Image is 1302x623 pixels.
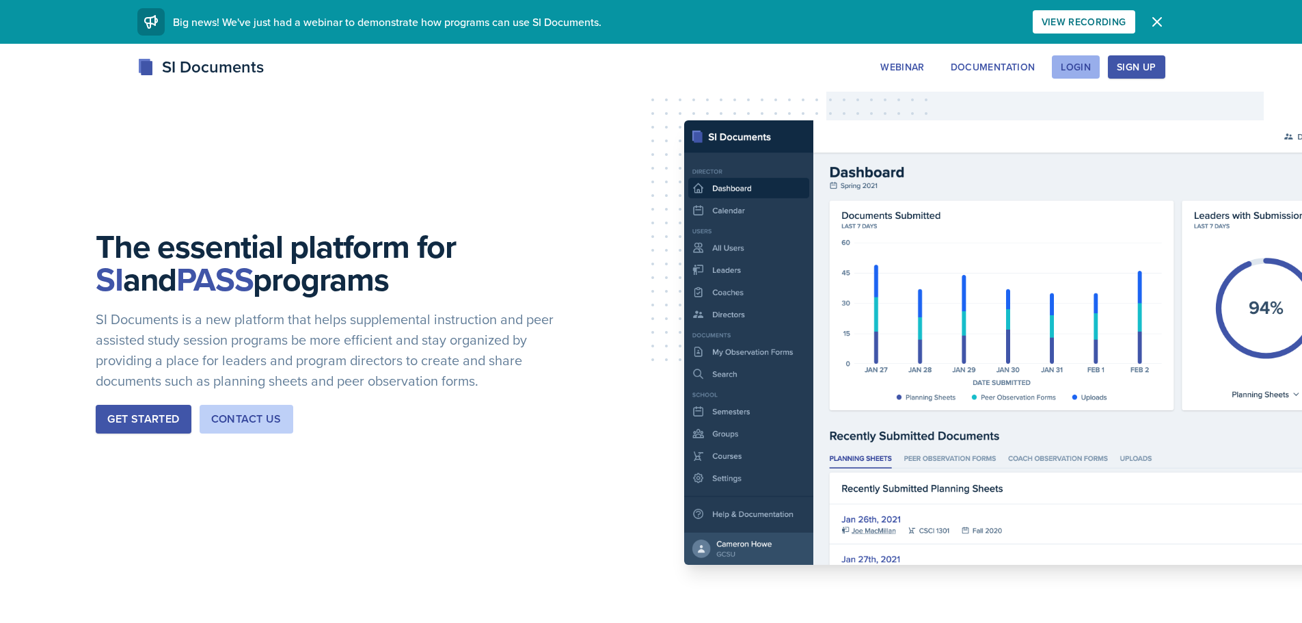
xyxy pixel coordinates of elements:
[1033,10,1135,34] button: View Recording
[871,55,933,79] button: Webinar
[96,405,191,434] button: Get Started
[1117,62,1156,72] div: Sign Up
[107,411,179,427] div: Get Started
[1061,62,1091,72] div: Login
[880,62,924,72] div: Webinar
[1108,55,1165,79] button: Sign Up
[942,55,1044,79] button: Documentation
[1052,55,1100,79] button: Login
[951,62,1035,72] div: Documentation
[211,411,282,427] div: Contact Us
[137,55,264,79] div: SI Documents
[200,405,293,434] button: Contact Us
[173,14,601,29] span: Big news! We've just had a webinar to demonstrate how programs can use SI Documents.
[1042,16,1126,27] div: View Recording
